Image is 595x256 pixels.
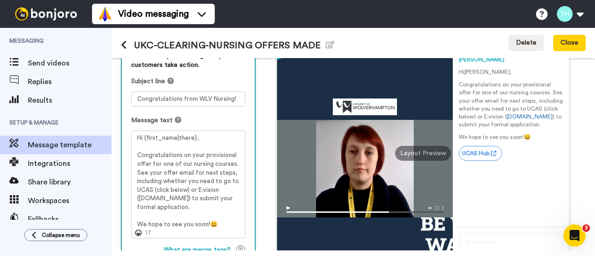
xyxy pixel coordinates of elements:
[459,81,563,129] p: Congratulations on your provisional offer for one of our nursing courses. See your offer email fo...
[24,229,87,241] button: Collapse menu
[28,58,112,69] span: Send videos
[121,40,334,51] h1: UKC-CLEARING-NURSING OFFERS MADE
[459,146,502,161] a: UCAS Hub
[11,7,81,20] img: bj-logo-header-white.svg
[459,133,563,141] p: We hope to see you soon!😀
[507,114,553,119] a: [DOMAIN_NAME]
[236,245,245,255] img: TagTips.svg
[131,92,245,106] textarea: Congratulations from WLV Nursing!
[28,195,112,206] span: Workspaces
[28,139,112,151] span: Message template
[582,224,590,232] span: 3
[98,7,112,21] img: vm-color.svg
[131,77,165,86] span: Subject line
[118,7,189,20] span: Video messaging
[28,214,112,225] span: Fallbacks
[28,95,112,106] span: Results
[131,116,172,125] span: Message text
[459,56,563,64] div: [PERSON_NAME]
[131,51,245,70] label: Personalise your message so your customers take action.
[395,146,451,161] div: Layout Preview
[131,131,245,238] textarea: Hi {first_name|there}, Congratulations on your provisional offer for one of our nursing courses. ...
[277,202,453,217] img: player-controls-full.svg
[509,35,544,52] button: Delete
[553,35,586,52] button: Close
[28,177,112,188] span: Share library
[42,231,80,239] span: Collapse menu
[164,245,231,255] span: What are merge tags?
[563,224,586,247] iframe: Intercom live chat
[28,76,112,87] span: Replies
[28,158,112,169] span: Integrations
[459,68,563,76] p: Hi [PERSON_NAME] ,
[333,98,397,115] img: c0db3496-36db-47dd-bc5f-9f3a1f8391a7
